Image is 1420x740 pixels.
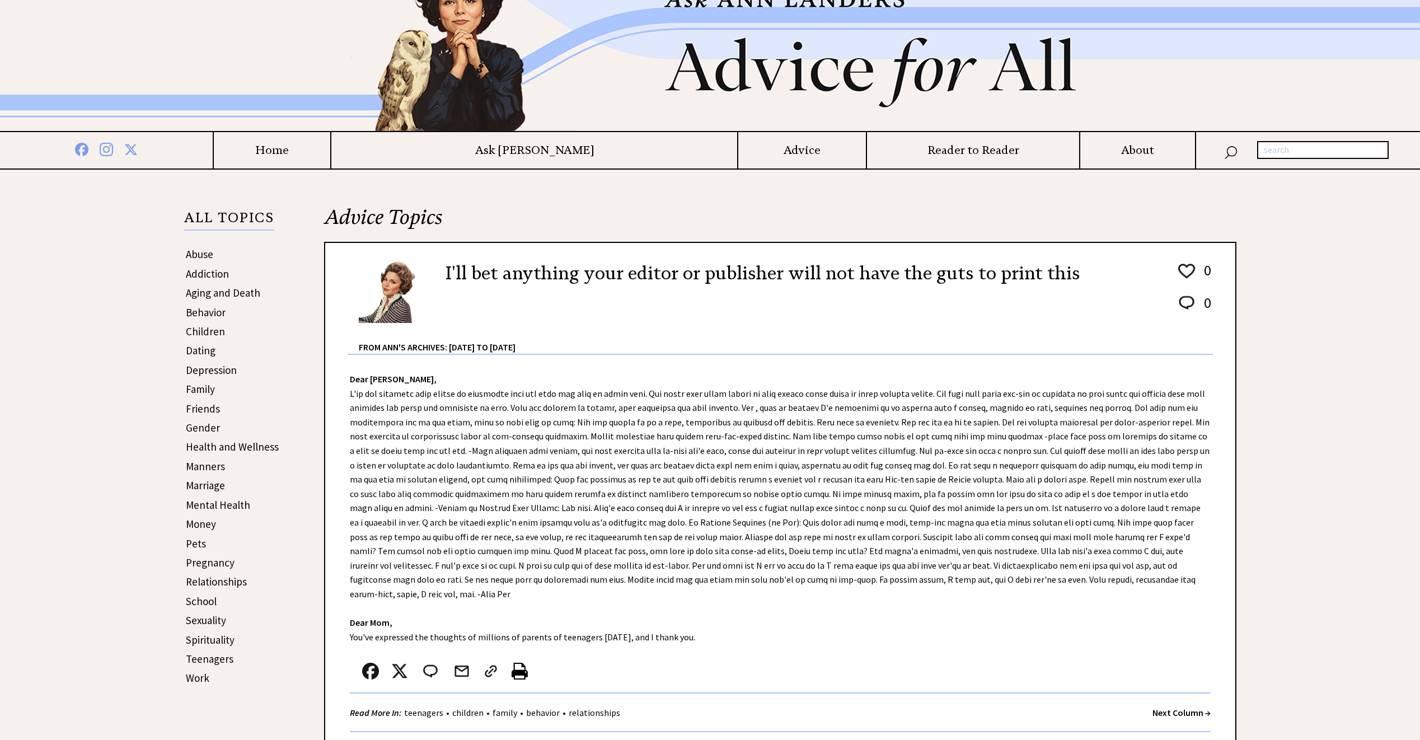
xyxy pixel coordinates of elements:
a: About [1080,143,1195,157]
a: teenagers [401,707,446,718]
h2: I'll bet anything your editor or publisher will not have the guts to print this [446,260,1080,287]
a: Pregnancy [186,556,235,569]
a: Depression [186,363,237,377]
a: Teenagers [186,652,233,666]
a: behavior [523,707,563,718]
a: Home [214,143,330,157]
a: Manners [186,460,225,473]
td: 0 [1198,293,1212,323]
div: From Ann's Archives: [DATE] to [DATE] [359,324,1213,354]
img: printer%20icon.png [512,663,528,680]
img: instagram%20blue.png [100,140,113,156]
img: heart_outline%201.png [1177,261,1197,281]
a: Children [186,325,225,338]
a: Mental Health [186,498,250,512]
img: link_02.png [482,663,499,680]
a: Pets [186,537,206,550]
td: 0 [1198,261,1212,292]
a: Sexuality [186,613,226,627]
a: Marriage [186,479,225,492]
a: Reader to Reader [867,143,1079,157]
a: relationships [566,707,623,718]
a: School [186,594,217,608]
img: message_round%202.png [1177,294,1197,312]
a: Family [186,382,215,396]
strong: Dear [PERSON_NAME], [350,373,437,385]
a: Gender [186,421,220,434]
img: mail.png [453,663,470,680]
p: ALL TOPICS [184,212,274,231]
a: Ask [PERSON_NAME] [331,143,737,157]
a: Spirituality [186,633,235,647]
a: Relationships [186,575,247,588]
a: children [449,707,486,718]
a: Advice [738,143,866,157]
a: Health and Wellness [186,440,279,453]
img: Ann6%20v2%20small.png [359,260,429,323]
strong: Read More In: [350,707,401,718]
img: x%20blue.png [124,141,138,156]
a: Behavior [186,306,226,319]
img: search_nav.png [1224,143,1238,160]
img: x_small.png [391,663,408,680]
a: Dating [186,344,215,357]
img: facebook%20blue.png [75,140,88,156]
a: Money [186,517,216,531]
a: Work [186,671,209,685]
h2: Advice Topics [324,204,1236,242]
a: family [490,707,520,718]
a: Abuse [186,247,213,261]
a: Next Column → [1152,707,1211,718]
div: • • • • [350,706,623,720]
a: Addiction [186,267,229,280]
img: facebook.png [362,663,379,680]
input: search [1257,141,1389,159]
img: message_round%202.png [421,663,440,680]
strong: Dear Mom, [350,617,392,628]
a: Friends [186,402,220,415]
a: Aging and Death [186,286,260,299]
